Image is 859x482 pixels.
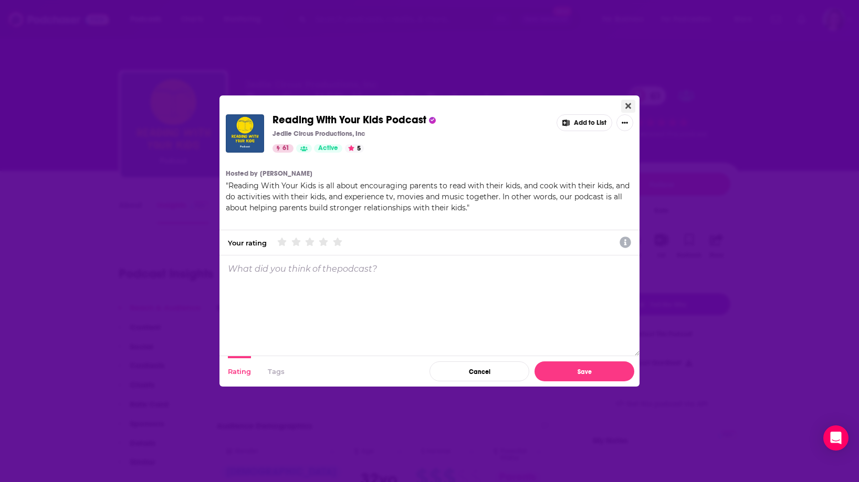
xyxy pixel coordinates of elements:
div: Open Intercom Messenger [823,425,848,451]
p: What did you think of the podcast ? [228,264,377,274]
p: Jedlie Circus Productions, Inc [273,130,365,138]
a: 61 [273,144,294,153]
div: Your rating [228,239,267,247]
a: Reading With Your Kids Podcast [273,114,426,126]
span: Reading With Your Kids Podcast [273,113,426,126]
button: Cancel [429,361,529,381]
h4: Hosted by [226,169,257,178]
img: Reading With Your Kids Podcast [226,114,264,153]
a: Show additional information [620,235,631,250]
span: Active [318,143,338,154]
button: Save [535,361,634,381]
button: Rating [228,356,251,387]
span: Reading With Your Kids is all about encouraging parents to read with their kids, and cook with th... [226,181,630,212]
span: " " [226,181,630,212]
button: Add to List [557,114,612,131]
button: Tags [268,356,285,387]
button: Show More Button [616,114,633,131]
button: Close [621,100,635,113]
a: [PERSON_NAME] [260,169,312,178]
a: Active [314,144,342,153]
span: 61 [282,143,289,154]
button: 5 [345,144,364,153]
